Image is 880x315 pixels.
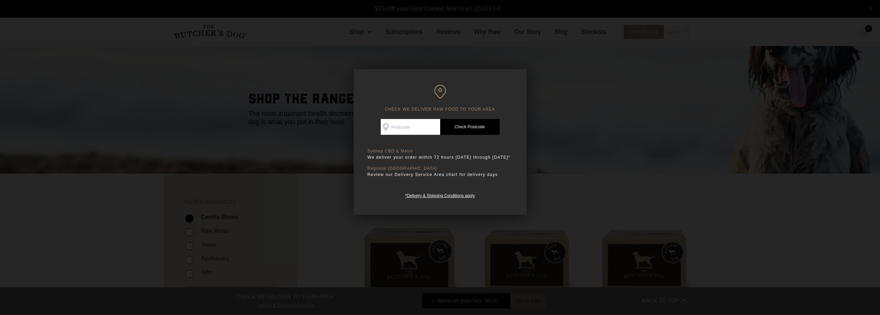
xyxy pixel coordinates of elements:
a: *Delivery & Shipping Conditions apply [405,192,475,198]
p: Regional [GEOGRAPHIC_DATA] [368,166,513,171]
h6: CHECK WE DELIVER RAW FOOD TO YOUR AREA [368,85,513,112]
input: Postcode [381,119,440,135]
p: Sydney CBD & Metro [368,149,513,154]
p: Review our Delivery Service Area chart for delivery days [368,171,513,178]
p: We deliver your order within 72 hours [DATE] through [DATE]* [368,154,513,161]
a: Check Postcode [440,119,500,135]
